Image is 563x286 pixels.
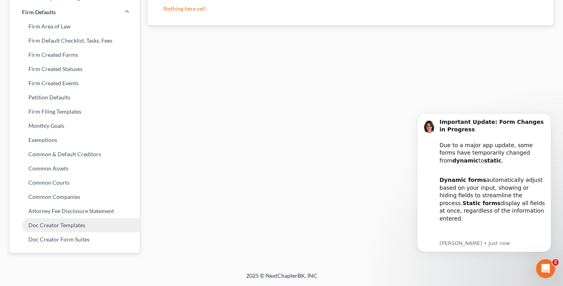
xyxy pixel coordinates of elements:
a: Monthly Goals [9,119,140,133]
a: Firm Filing Templates [9,105,140,119]
a: Common Companies [9,190,140,204]
iframe: Intercom notifications message [405,103,563,282]
div: Our team is actively working to re-integrate dynamic functionality and expects to have it restore... [34,123,140,185]
a: Firm Created Statuses [9,62,140,76]
a: Common & Default Creditors [9,147,140,161]
a: Exemptions [9,133,140,147]
span: Firm Defaults [22,8,56,16]
iframe: Intercom live chat [536,259,555,278]
span: 2 [552,259,559,265]
a: Firm Created Events [9,76,140,90]
p: Message from Emma, sent Just now [34,136,140,144]
div: 2025 © NextChapterBK, INC [57,272,507,286]
a: Common Courts [9,176,140,190]
a: Petition Defaults [9,90,140,105]
a: Firm Default Checklist, Tasks, Fees [9,34,140,48]
a: Firm Created Forms [9,48,140,62]
a: Attorney Fee Disclosure Statement [9,204,140,218]
a: Doc Creator Templates [9,218,140,232]
a: Common Assets [9,161,140,176]
p: Nothing here yet! [163,5,538,13]
a: Doc Creator Form Suites [9,232,140,247]
a: Firm Defaults [9,5,140,19]
a: Firm Area of Law [9,19,140,34]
